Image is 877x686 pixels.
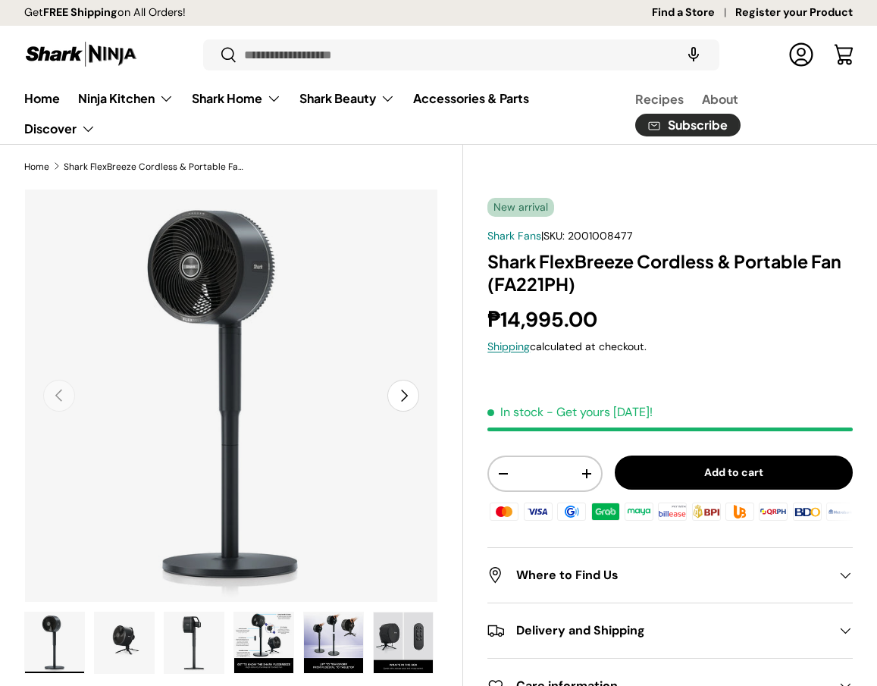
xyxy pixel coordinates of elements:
summary: Shark Beauty [290,83,404,114]
a: Recipes [635,84,684,114]
summary: Discover [15,114,105,144]
summary: Where to Find Us [487,548,853,603]
a: Home [24,162,49,171]
div: calculated at checkout. [487,339,853,355]
a: Shark Home [192,83,281,114]
summary: Delivery and Shipping [487,603,853,658]
img: Shark Ninja Philippines [24,39,138,69]
img: gcash [555,500,588,522]
a: Shipping [487,340,530,353]
img: billease [656,500,689,522]
summary: Shark Home [183,83,290,114]
img: master [487,500,521,522]
a: Find a Store [652,5,735,21]
a: Subscribe [635,114,741,137]
strong: ₱14,995.00 [487,306,601,333]
span: Subscribe [668,119,728,131]
button: Add to cart [615,456,853,490]
media-gallery: Gallery Viewer [24,189,438,678]
img: bdo [791,500,824,522]
img: bpi [690,500,723,522]
a: Register your Product [735,5,853,21]
img: Shark FlexBreeze Cordless & Portable Fan (FA221PH) [234,612,293,673]
a: About [702,84,738,114]
a: Ninja Kitchen [78,83,174,114]
span: SKU: [543,229,565,243]
a: Accessories & Parts [413,83,529,113]
a: Shark FlexBreeze Cordless & Portable Fan (FA221PH) [64,162,246,171]
img: ubp [723,500,756,522]
span: | [541,229,633,243]
a: Shark Fans [487,229,541,243]
a: Shark Beauty [299,83,395,114]
p: Get on All Orders! [24,5,186,21]
speech-search-button: Search by voice [669,38,718,71]
h2: Where to Find Us [487,566,828,584]
img: Shark FlexBreeze Cordless & Portable Fan (FA221PH) [95,612,154,673]
nav: Secondary [599,83,853,144]
img: grabpay [588,500,622,522]
img: Shark FlexBreeze Cordless & Portable Fan (FA221PH) [304,612,363,673]
span: In stock [487,404,543,420]
h1: Shark FlexBreeze Cordless & Portable Fan (FA221PH) [487,250,853,296]
img: Shark FlexBreeze Cordless & Portable Fan (FA221PH) [164,612,224,673]
img: visa [522,500,555,522]
summary: Ninja Kitchen [69,83,183,114]
img: metrobank [824,500,857,522]
a: Discover [24,114,96,144]
img: qrph [756,500,790,522]
p: - Get yours [DATE]! [547,404,653,420]
h2: Delivery and Shipping [487,622,828,640]
img: maya [622,500,656,522]
span: 2001008477 [568,229,633,243]
img: https://sharkninja.com.ph/products/shark-flexbreeze-cordless-portable-fan-fa221ph [25,612,84,673]
strong: FREE Shipping [43,5,117,19]
nav: Primary [24,83,599,144]
span: New arrival [487,198,554,217]
nav: Breadcrumbs [24,160,463,174]
a: Home [24,83,60,113]
img: Shark FlexBreeze Cordless & Portable Fan (FA221PH) [374,612,433,673]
